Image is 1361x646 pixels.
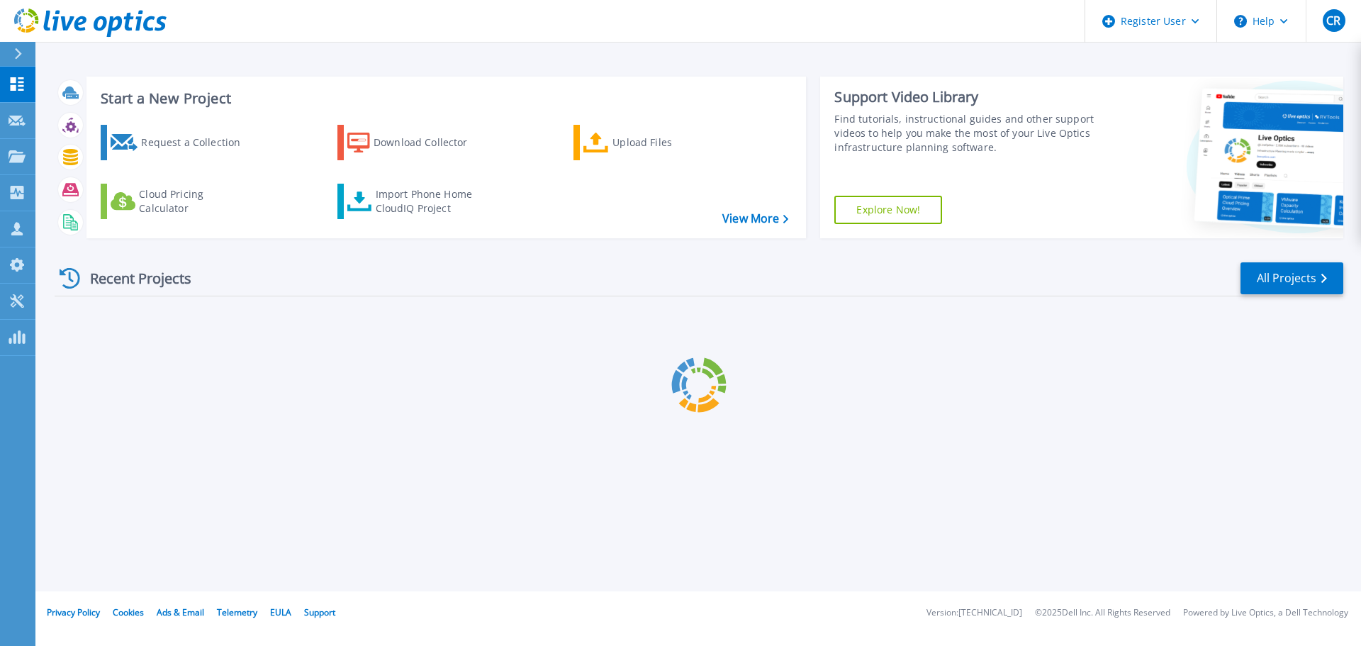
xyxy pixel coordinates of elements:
div: Find tutorials, instructional guides and other support videos to help you make the most of your L... [834,112,1101,155]
div: Support Video Library [834,88,1101,106]
h3: Start a New Project [101,91,788,106]
span: CR [1326,15,1340,26]
a: Support [304,606,335,618]
li: © 2025 Dell Inc. All Rights Reserved [1035,608,1170,618]
div: Upload Files [612,128,726,157]
div: Download Collector [374,128,487,157]
a: Download Collector [337,125,495,160]
a: Privacy Policy [47,606,100,618]
a: Upload Files [573,125,732,160]
div: Recent Projects [55,261,211,296]
a: Request a Collection [101,125,259,160]
a: Telemetry [217,606,257,618]
div: Import Phone Home CloudIQ Project [376,187,486,216]
a: View More [722,212,788,225]
a: All Projects [1240,262,1343,294]
a: Cookies [113,606,144,618]
div: Request a Collection [141,128,254,157]
a: Cloud Pricing Calculator [101,184,259,219]
li: Powered by Live Optics, a Dell Technology [1183,608,1348,618]
a: Explore Now! [834,196,942,224]
a: Ads & Email [157,606,204,618]
li: Version: [TECHNICAL_ID] [926,608,1022,618]
a: EULA [270,606,291,618]
div: Cloud Pricing Calculator [139,187,252,216]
